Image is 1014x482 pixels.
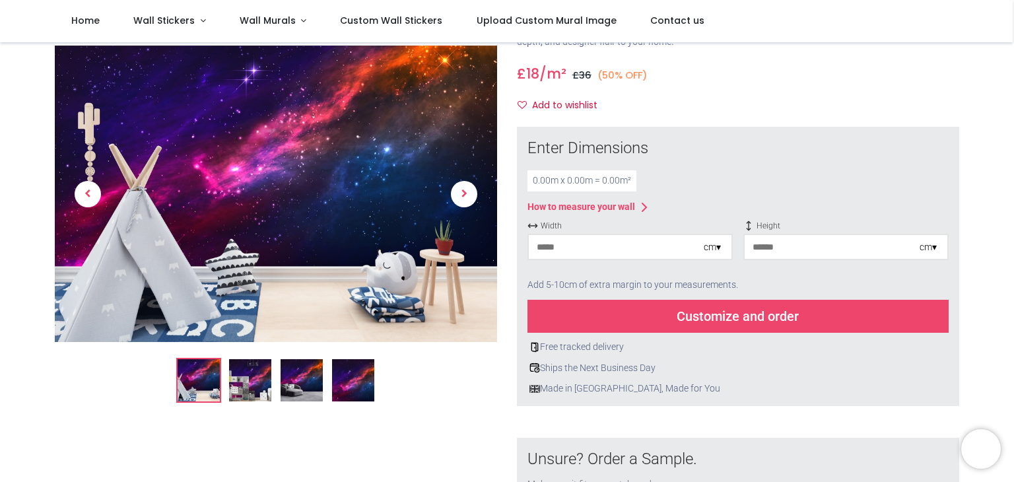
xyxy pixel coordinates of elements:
span: Wall Murals [240,14,296,27]
a: Previous [55,90,121,298]
div: Unsure? Order a Sample. [527,448,949,471]
span: Next [451,181,477,207]
div: Made in [GEOGRAPHIC_DATA], Made for You [527,382,949,396]
div: Add 5-10cm of extra margin to your measurements. [527,271,949,300]
span: Previous [75,181,101,207]
div: Ships the Next Business Day [527,362,949,375]
span: Custom Wall Stickers [340,14,442,27]
span: £ [517,64,539,83]
span: 18 [526,64,539,83]
img: Cosmic Space Galaxy Wall Mural Wallpaper [55,46,497,342]
img: uk [529,384,540,394]
span: Height [743,221,949,232]
i: Add to wishlist [518,100,527,110]
span: Width [527,221,733,232]
div: 0.00 m x 0.00 m = 0.00 m² [527,170,636,191]
div: cm ▾ [704,241,721,254]
img: WS-42196-03 [281,359,323,401]
div: Free tracked delivery [527,341,949,354]
div: How to measure your wall [527,201,635,214]
span: £ [572,69,591,82]
iframe: Brevo live chat [961,429,1001,469]
img: Cosmic Space Galaxy Wall Mural Wallpaper [178,359,220,401]
span: 36 [579,69,591,82]
div: Customize and order [527,300,949,333]
span: Upload Custom Mural Image [477,14,617,27]
div: Enter Dimensions [527,137,949,160]
small: (50% OFF) [597,69,648,83]
a: Next [431,90,497,298]
button: Add to wishlistAdd to wishlist [517,94,609,117]
span: Wall Stickers [133,14,195,27]
img: WS-42196-04 [332,359,374,401]
span: /m² [539,64,566,83]
div: cm ▾ [920,241,937,254]
span: Home [71,14,100,27]
img: WS-42196-02 [229,359,271,401]
span: Contact us [650,14,704,27]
